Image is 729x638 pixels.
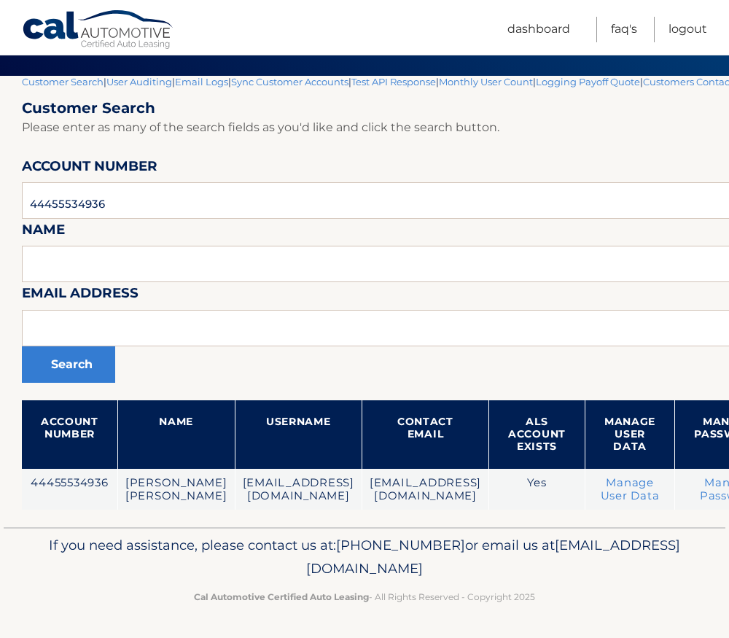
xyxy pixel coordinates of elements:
[235,400,362,469] th: Username
[668,17,707,42] a: Logout
[362,469,488,510] td: [EMAIL_ADDRESS][DOMAIN_NAME]
[22,282,139,309] label: Email Address
[22,400,117,469] th: Account Number
[536,76,640,87] a: Logging Payoff Quote
[585,400,674,469] th: Manage User Data
[26,589,703,604] p: - All Rights Reserved - Copyright 2025
[231,76,348,87] a: Sync Customer Accounts
[26,534,703,580] p: If you need assistance, please contact us at: or email us at
[351,76,436,87] a: Test API Response
[117,469,235,510] td: [PERSON_NAME] [PERSON_NAME]
[306,537,680,577] span: [EMAIL_ADDRESS][DOMAIN_NAME]
[22,76,104,87] a: Customer Search
[601,476,660,502] a: Manage User Data
[22,346,115,383] button: Search
[22,155,157,182] label: Account Number
[22,9,175,52] a: Cal Automotive
[362,400,488,469] th: Contact Email
[489,400,585,469] th: ALS Account Exists
[117,400,235,469] th: Name
[507,17,570,42] a: Dashboard
[235,469,362,510] td: [EMAIL_ADDRESS][DOMAIN_NAME]
[611,17,637,42] a: FAQ's
[22,469,117,510] td: 44455534936
[106,76,172,87] a: User Auditing
[175,76,228,87] a: Email Logs
[336,537,465,553] span: [PHONE_NUMBER]
[194,591,369,602] strong: Cal Automotive Certified Auto Leasing
[439,76,533,87] a: Monthly User Count
[489,469,585,510] td: Yes
[22,219,65,246] label: Name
